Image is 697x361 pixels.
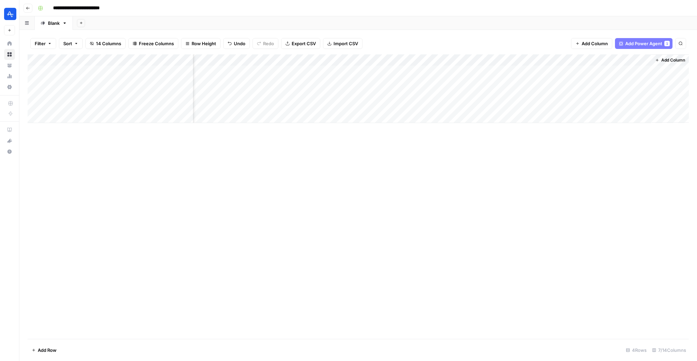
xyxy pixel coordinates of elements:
[4,60,15,71] a: Your Data
[4,146,15,157] button: Help + Support
[139,40,174,47] span: Freeze Columns
[4,135,15,146] button: What's new?
[4,5,15,22] button: Workspace: Amplitude
[571,38,612,49] button: Add Column
[48,20,60,27] div: Blank
[30,38,56,49] button: Filter
[4,124,15,135] a: AirOps Academy
[334,40,358,47] span: Import CSV
[281,38,320,49] button: Export CSV
[128,38,178,49] button: Freeze Columns
[623,345,649,356] div: 4 Rows
[615,38,672,49] button: Add Power Agent1
[323,38,362,49] button: Import CSV
[661,57,685,63] span: Add Column
[63,40,72,47] span: Sort
[234,40,245,47] span: Undo
[181,38,221,49] button: Row Height
[59,38,83,49] button: Sort
[263,40,274,47] span: Redo
[4,49,15,60] a: Browse
[666,41,668,46] span: 1
[625,40,662,47] span: Add Power Agent
[4,82,15,92] a: Settings
[85,38,126,49] button: 14 Columns
[96,40,121,47] span: 14 Columns
[4,71,15,82] a: Usage
[38,347,56,354] span: Add Row
[4,8,16,20] img: Amplitude Logo
[223,38,250,49] button: Undo
[253,38,278,49] button: Redo
[292,40,316,47] span: Export CSV
[649,345,689,356] div: 7/14 Columns
[582,40,608,47] span: Add Column
[664,41,670,46] div: 1
[28,345,61,356] button: Add Row
[4,136,15,146] div: What's new?
[652,56,688,65] button: Add Column
[4,38,15,49] a: Home
[192,40,216,47] span: Row Height
[35,16,73,30] a: Blank
[35,40,46,47] span: Filter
